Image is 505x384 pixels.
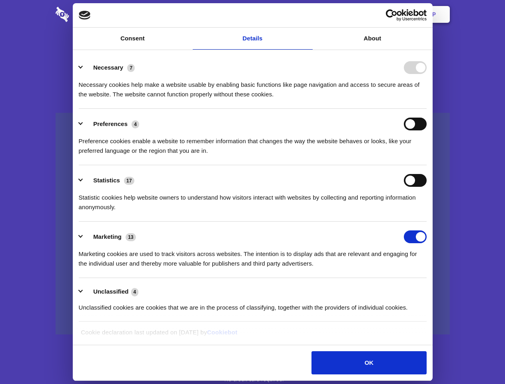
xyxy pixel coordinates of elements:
span: 7 [127,64,135,72]
span: 4 [132,120,139,128]
a: Login [363,2,397,27]
a: Wistia video thumbnail [56,113,450,335]
iframe: Drift Widget Chat Controller [465,344,495,374]
div: Necessary cookies help make a website usable by enabling basic functions like page navigation and... [79,74,427,99]
div: Preference cookies enable a website to remember information that changes the way the website beha... [79,130,427,156]
a: Contact [324,2,361,27]
span: 17 [124,177,134,185]
label: Necessary [93,64,123,71]
span: 4 [131,288,139,296]
button: Necessary (7) [79,61,140,74]
span: 13 [126,233,136,241]
a: Usercentrics Cookiebot - opens in a new window [357,9,427,21]
button: Marketing (13) [79,230,141,243]
img: logo-wordmark-white-trans-d4663122ce5f474addd5e946df7df03e33cb6a1c49d2221995e7729f52c070b2.svg [56,7,124,22]
a: Cookiebot [207,329,238,336]
a: Pricing [235,2,269,27]
button: Statistics (17) [79,174,140,187]
a: Consent [73,28,193,50]
div: Marketing cookies are used to track visitors across websites. The intention is to display ads tha... [79,243,427,268]
div: Cookie declaration last updated on [DATE] by [75,328,430,343]
button: Preferences (4) [79,118,144,130]
h1: Eliminate Slack Data Loss. [56,36,450,65]
h4: Auto-redaction of sensitive data, encrypted data sharing and self-destructing private chats. Shar... [56,73,450,99]
label: Preferences [93,120,128,127]
a: About [313,28,433,50]
img: logo [79,11,91,20]
label: Marketing [93,233,122,240]
div: Statistic cookies help website owners to understand how visitors interact with websites by collec... [79,187,427,212]
div: Unclassified cookies are cookies that we are in the process of classifying, together with the pro... [79,297,427,312]
a: Details [193,28,313,50]
button: OK [311,351,426,374]
label: Statistics [93,177,120,184]
button: Unclassified (4) [79,287,144,297]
